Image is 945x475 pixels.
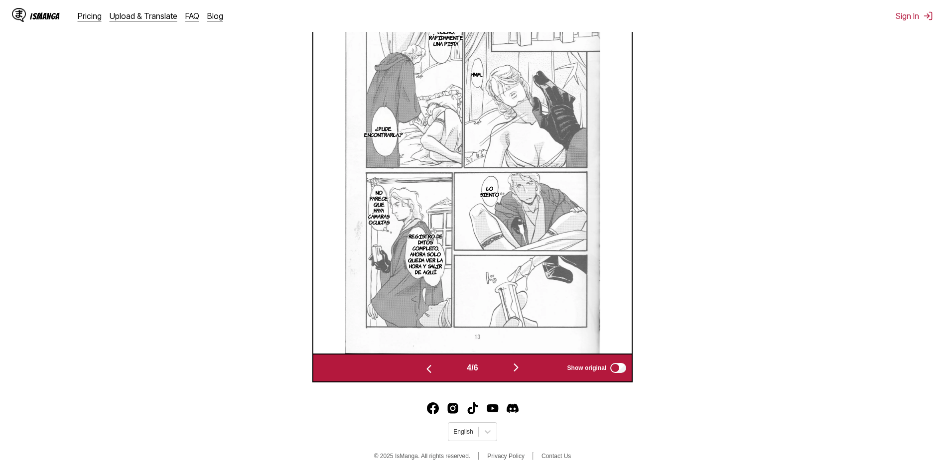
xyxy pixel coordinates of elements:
[510,361,522,373] img: Next page
[185,11,199,21] a: FAQ
[447,402,459,414] img: IsManga Instagram
[374,453,471,460] span: © 2025 IsManga. All rights reserved.
[896,11,933,21] button: Sign In
[923,11,933,21] img: Sign out
[207,11,223,21] a: Blog
[405,231,445,277] p: Registro de datos completo, ahora solo queda ver la hora y salir de aquí
[478,183,501,199] p: Lo siento
[487,453,525,460] a: Privacy Policy
[427,402,439,414] img: IsManga Facebook
[110,11,177,21] a: Upload & Translate
[362,123,405,139] p: ¿Pude encontrarla...?
[30,11,60,21] div: IsManga
[541,453,571,460] a: Contact Us
[567,364,607,371] span: Show original
[467,402,479,414] img: IsManga TikTok
[487,402,499,414] img: IsManga YouTube
[427,402,439,414] a: Facebook
[423,363,435,375] img: Previous page
[447,402,459,414] a: Instagram
[467,363,478,372] span: 4 / 6
[507,402,519,414] img: IsManga Discord
[12,8,26,22] img: IsManga Logo
[453,428,455,435] input: Select language
[507,402,519,414] a: Discord
[427,26,465,48] p: Bueno, rápidamente una pista
[467,402,479,414] a: TikTok
[469,69,485,79] p: Hmm...
[366,187,392,227] p: No parece que haya cámaras ocultas
[78,11,102,21] a: Pricing
[610,363,626,373] input: Show original
[487,402,499,414] a: Youtube
[12,8,78,24] a: IsManga LogoIsManga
